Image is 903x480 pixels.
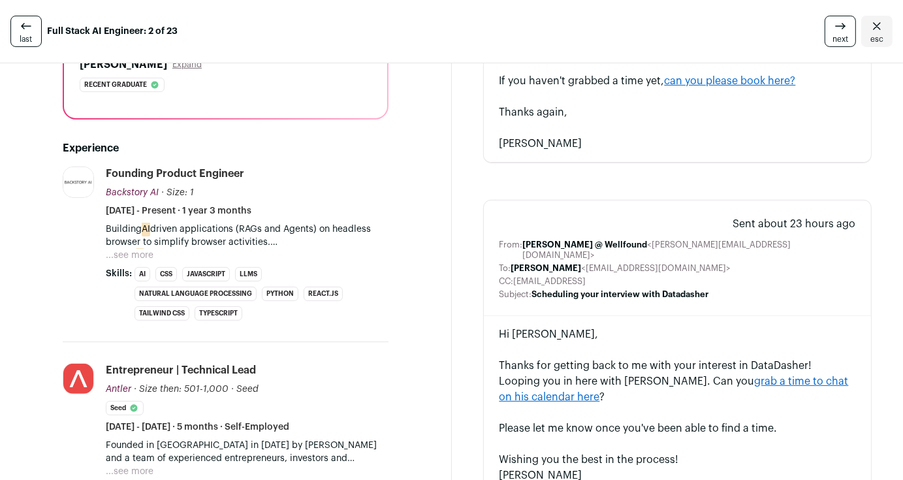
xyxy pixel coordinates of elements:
[155,267,177,281] li: CSS
[47,25,178,38] strong: Full Stack AI Engineer: 2 of 23
[825,16,856,47] a: next
[10,16,42,47] a: last
[106,204,251,217] span: [DATE] - Present · 1 year 3 months
[136,248,144,263] mark: AI
[106,249,153,262] button: ...see more
[106,223,388,249] p: Building driven applications (RAGs and Agents) on headless browser to simplify browser activities.
[499,263,511,274] dt: To:
[514,276,586,287] dd: [EMAIL_ADDRESS]
[511,263,731,274] dd: <[EMAIL_ADDRESS][DOMAIN_NAME]>
[499,240,523,261] dt: From:
[499,73,856,89] div: If you haven't grabbed a time yet,
[499,289,532,300] dt: Subject:
[182,267,230,281] li: JavaScript
[499,327,856,342] div: Hi [PERSON_NAME],
[135,267,150,281] li: AI
[80,57,167,72] h2: [PERSON_NAME]
[511,264,582,272] b: [PERSON_NAME]
[106,465,153,478] button: ...see more
[106,167,244,181] div: Founding Product Engineer
[832,34,848,44] span: next
[135,306,189,321] li: Tailwind CSS
[532,290,709,298] b: Scheduling your interview with Datadasher
[172,59,202,70] button: Expand
[304,287,343,301] li: React.js
[106,267,132,280] span: Skills:
[733,216,855,232] span: Sent about 23 hours ago
[499,136,856,152] div: [PERSON_NAME]
[861,16,893,47] a: Close
[106,188,159,197] span: Backstory AI
[870,34,883,44] span: esc
[84,78,147,91] span: Recent graduate
[523,240,648,249] b: [PERSON_NAME] @ Wellfound
[262,287,298,301] li: Python
[195,306,242,321] li: TypeScript
[106,439,388,465] p: Founded in [GEOGRAPHIC_DATA] in [DATE] by [PERSON_NAME] and a team of experienced entrepreneurs, ...
[236,385,259,394] span: Seed
[106,421,289,434] span: [DATE] - [DATE] · 5 months · Self-Employed
[20,34,33,44] span: last
[665,76,796,86] a: can you please book here?
[499,104,856,120] div: Thanks again,
[63,364,93,394] img: 61231a17b30b9a715a81f9f8bc244ec4780c1cef7b071d9276e559de20c0e8d7.jpg
[523,240,856,261] dd: <[PERSON_NAME][EMAIL_ADDRESS][DOMAIN_NAME]>
[499,452,856,468] div: Wishing you the best in the process!
[106,401,144,415] li: Seed
[134,385,229,394] span: · Size then: 501-1,000
[63,167,93,197] img: 1c64ddcfcc0ab34ecef894c236cc82ab43d660e6648c7ea817ee7949823e126b.jpg
[235,267,262,281] li: LLMs
[161,188,194,197] span: · Size: 1
[499,421,856,436] div: Please let me know once you've been able to find a time.
[106,385,131,394] span: Antler
[63,140,388,156] h2: Experience
[499,276,514,287] dt: CC:
[231,383,234,396] span: ·
[135,287,257,301] li: Natural Language Processing
[106,363,256,377] div: Entrepreneur | Technical Lead
[499,358,856,405] div: Thanks for getting back to me with your interest in DataDasher! Looping you in here with [PERSON_...
[142,222,150,236] mark: AI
